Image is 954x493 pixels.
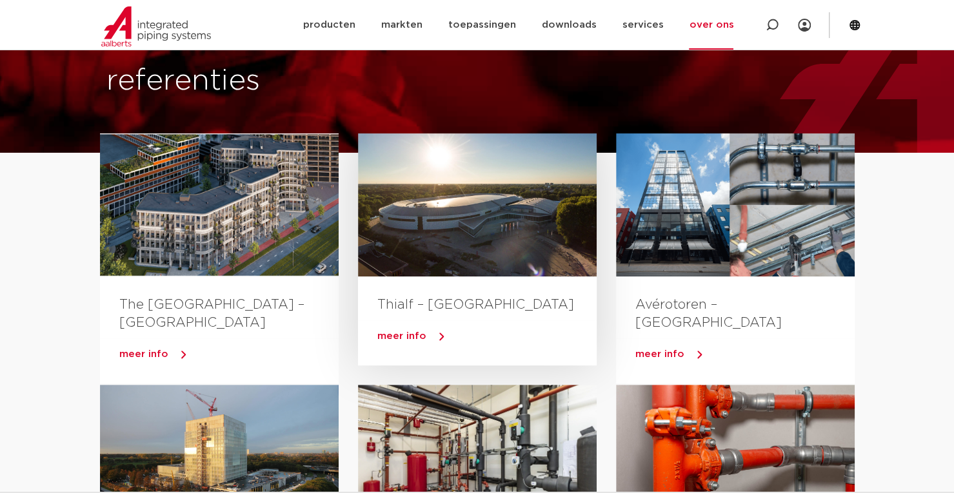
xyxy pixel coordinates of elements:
span: meer info [635,349,684,359]
a: The [GEOGRAPHIC_DATA] – [GEOGRAPHIC_DATA] [119,298,304,329]
span: meer info [119,349,168,359]
a: Thialf – [GEOGRAPHIC_DATA] [377,298,574,311]
a: meer info [377,327,597,346]
a: Avérotoren – [GEOGRAPHIC_DATA] [635,298,782,329]
span: meer info [377,331,426,341]
a: meer info [119,345,339,364]
a: meer info [635,345,855,364]
h1: referenties [106,61,471,102]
